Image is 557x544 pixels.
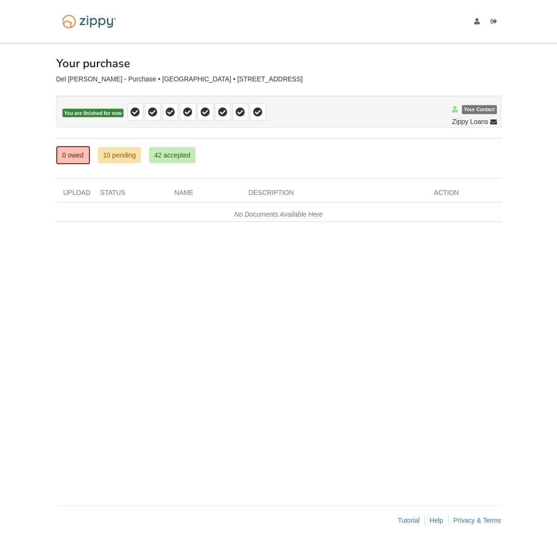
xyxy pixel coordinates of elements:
a: Privacy & Terms [453,517,501,524]
a: Log out [491,18,501,27]
span: You are finished for now [62,109,124,118]
a: Tutorial [398,517,420,524]
span: Your Contact [462,105,496,114]
img: Logo [56,10,122,33]
div: Upload [56,188,93,202]
div: Description [241,188,427,202]
a: 42 accepted [149,147,195,163]
a: 10 pending [98,147,141,163]
span: Zippy Loans [452,117,488,126]
a: 0 owed [56,146,90,164]
div: Action [427,188,501,202]
a: edit profile [474,18,484,27]
div: Name [167,188,241,202]
div: Status [93,188,168,202]
em: No Documents Available Here [234,211,323,218]
div: Del [PERSON_NAME] - Purchase • [GEOGRAPHIC_DATA] • [STREET_ADDRESS] [56,75,501,83]
h1: Your purchase [56,57,130,70]
a: Help [430,517,443,524]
